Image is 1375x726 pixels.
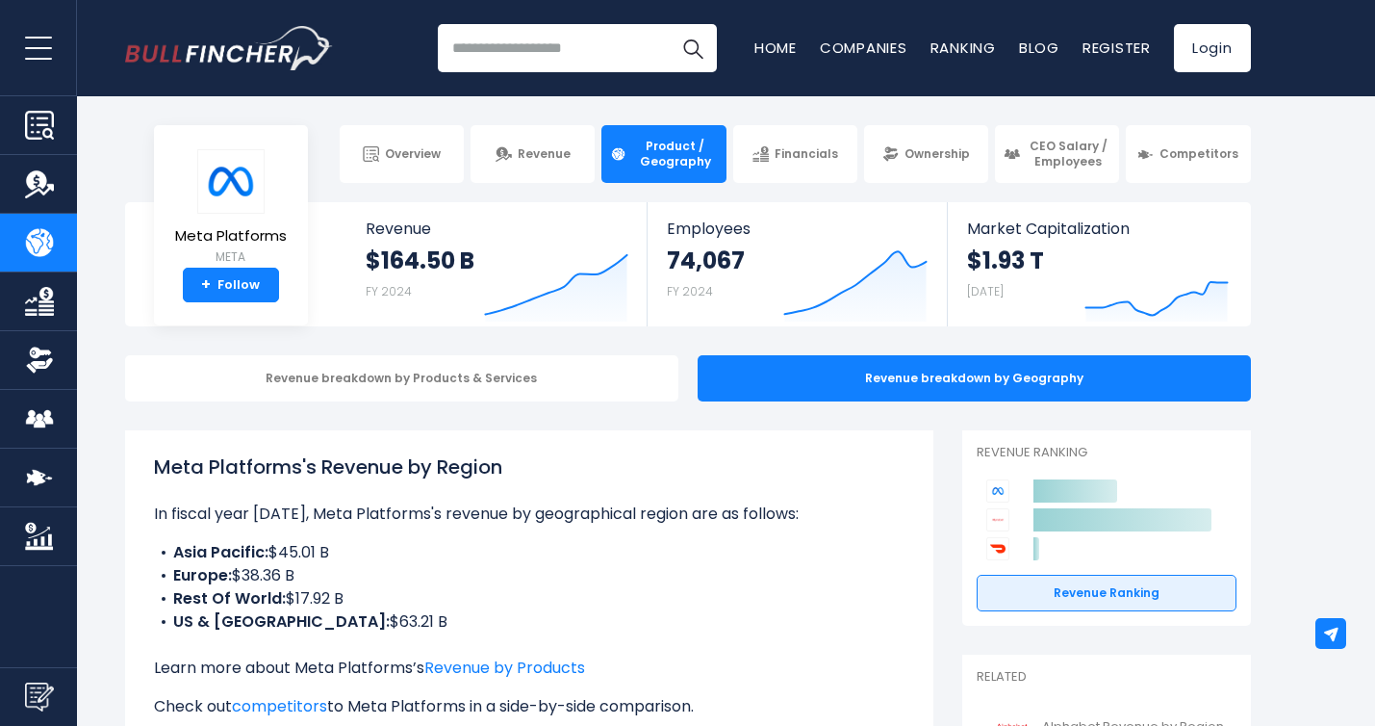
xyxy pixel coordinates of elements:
a: Financials [733,125,857,183]
strong: $164.50 B [366,246,474,275]
p: Revenue Ranking [977,445,1236,461]
span: Ownership [904,146,970,162]
span: Revenue [518,146,571,162]
span: Meta Platforms [175,228,287,245]
small: [DATE] [967,283,1004,299]
li: $17.92 B [154,587,904,610]
a: competitors [232,695,327,717]
a: Competitors [1126,125,1250,183]
img: Alphabet competitors logo [986,508,1009,532]
small: META [175,248,287,266]
a: Ownership [864,125,988,183]
a: Employees 74,067 FY 2024 [648,202,947,326]
li: $63.21 B [154,610,904,634]
img: DoorDash competitors logo [986,537,1009,560]
a: Companies [820,38,907,58]
span: Product / Geography [632,139,717,169]
a: Overview [340,125,464,183]
span: Financials [775,146,838,162]
b: US & [GEOGRAPHIC_DATA]: [173,610,390,633]
h1: Meta Platforms's Revenue by Region [154,453,904,481]
button: Search [669,24,717,72]
a: Revenue $164.50 B FY 2024 [346,202,648,326]
a: Revenue [471,125,595,183]
a: Login [1174,24,1251,72]
a: Home [754,38,797,58]
p: Related [977,669,1236,686]
a: Meta Platforms META [174,148,288,269]
a: Revenue by Products [424,657,585,679]
a: Register [1082,38,1151,58]
span: Revenue [366,220,628,238]
div: Revenue breakdown by Geography [698,355,1251,402]
img: Bullfincher logo [125,26,333,70]
a: Blog [1019,38,1059,58]
small: FY 2024 [667,283,713,299]
a: Revenue Ranking [977,575,1236,611]
a: +Follow [183,268,279,302]
p: Learn more about Meta Platforms’s [154,657,904,680]
a: CEO Salary / Employees [995,125,1119,183]
p: Check out to Meta Platforms in a side-by-side comparison. [154,695,904,718]
a: Go to homepage [125,26,332,70]
span: Overview [385,146,441,162]
span: Market Capitalization [967,220,1229,238]
strong: + [201,276,211,294]
b: Rest Of World: [173,587,286,609]
b: Europe: [173,564,232,586]
span: Competitors [1159,146,1238,162]
a: Market Capitalization $1.93 T [DATE] [948,202,1248,326]
div: Revenue breakdown by Products & Services [125,355,678,402]
b: Asia Pacific: [173,541,268,563]
li: $38.36 B [154,564,904,587]
img: Ownership [25,346,54,375]
span: Employees [667,220,928,238]
span: CEO Salary / Employees [1026,139,1110,169]
a: Ranking [930,38,996,58]
small: FY 2024 [366,283,412,299]
img: Meta Platforms competitors logo [986,480,1009,503]
li: $45.01 B [154,541,904,564]
strong: 74,067 [667,246,745,275]
a: Product / Geography [601,125,726,183]
strong: $1.93 T [967,246,1044,275]
p: In fiscal year [DATE], Meta Platforms's revenue by geographical region are as follows: [154,503,904,526]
